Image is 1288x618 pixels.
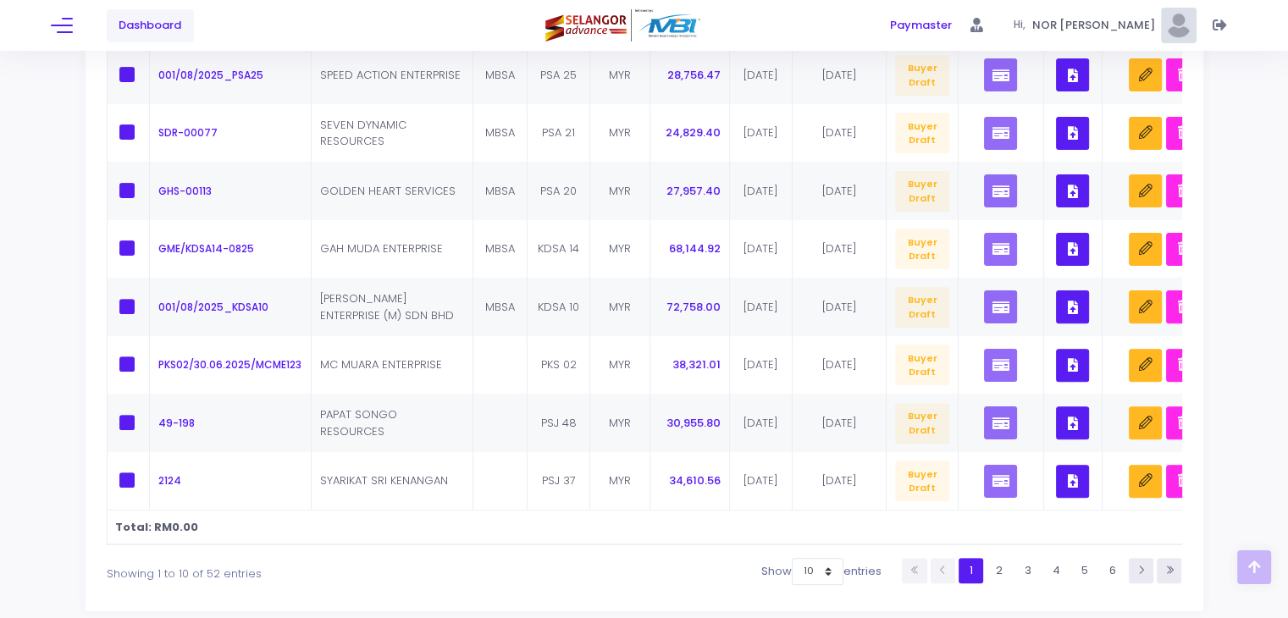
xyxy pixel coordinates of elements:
span: Buyer Draft [895,287,949,328]
span: GAH MUDA ENTERPRISE [320,240,443,257]
button: Edit [1129,465,1162,498]
td: [DATE] [793,162,887,220]
button: Click to View, Upload, Download, and Delete Documents List [1056,233,1089,266]
button: Delete [1166,233,1199,266]
span: 27,957.40 [666,183,721,199]
button: Delete [1166,174,1199,207]
span: 49-198 [158,416,195,430]
span: Buyer Draft [895,403,949,444]
span: Buyer Draft [895,229,949,269]
td: MBSA [473,220,528,279]
span: Buyer Draft [895,55,949,96]
td: MYR [590,336,650,395]
td: MYR [590,162,650,220]
span: NOR [PERSON_NAME] [1031,17,1160,34]
td: MBSA [473,104,528,163]
th: Total: RM [108,510,1225,544]
span: MC MUARA ENTERPRISE [320,356,442,372]
span: Dashboard [119,17,181,34]
td: KDSA 14 [528,220,590,279]
td: [DATE] [793,278,887,336]
td: [DATE] [793,220,887,279]
select: Showentries [792,558,843,585]
a: 4 [1043,558,1068,582]
span: Buyer Draft [895,461,949,501]
span: 24,829.40 [666,124,721,141]
td: PSA 20 [528,162,590,220]
span: SDR-00077 [158,125,218,140]
td: MBSA [473,162,528,220]
td: [DATE] [793,452,887,510]
td: [DATE] [730,278,793,336]
span: 68,144.92 [669,240,721,257]
td: PSJ 48 [528,394,590,452]
td: PSA 25 [528,46,590,104]
td: [DATE] [793,104,887,163]
button: Delete [1166,349,1199,382]
button: Edit [1129,58,1162,91]
td: MYR [590,220,650,279]
span: SEVEN DYNAMIC RESOURCES [320,117,406,150]
td: [DATE] [730,394,793,452]
span: SPEED ACTION ENTERPRISE [320,67,461,83]
a: 1 [959,558,983,582]
span: 38,321.01 [672,356,721,372]
span: [PERSON_NAME] ENTERPRISE (M) SDN BHD [320,290,454,323]
label: Show entries [761,558,882,585]
span: GME/KDSA14-0825 [158,241,254,256]
span: 30,955.80 [666,415,721,431]
td: MYR [590,394,650,452]
td: MBSA [473,46,528,104]
button: Edit [1129,349,1162,382]
span: GOLDEN HEART SERVICES [320,183,456,199]
span: PKS02/30.06.2025/MCME123 [158,357,301,372]
td: [DATE] [730,162,793,220]
button: Click to View, Upload, Download, and Delete Documents List [1056,406,1089,439]
td: [DATE] [730,104,793,163]
td: [DATE] [730,452,793,510]
button: Delete [1166,117,1199,150]
button: Click to View, Upload, Download, and Delete Documents List [1056,58,1089,91]
a: 6 [1100,558,1125,582]
button: Click to View, Upload, Download, and Delete Documents List [1056,174,1089,207]
span: 0.00 [172,519,198,535]
button: Edit [1129,290,1162,323]
span: Paymaster [890,17,952,34]
button: Delete [1166,406,1199,439]
td: PSJ 37 [528,452,590,510]
span: Buyer Draft [895,113,949,153]
span: SYARIKAT SRI KENANGAN [320,472,448,488]
td: KDSA 10 [528,278,590,336]
button: Delete [1166,58,1199,91]
span: Buyer Draft [895,171,949,212]
button: Delete [1166,290,1199,323]
td: [DATE] [793,336,887,395]
span: Hi, [1014,18,1031,33]
td: MYR [590,46,650,104]
td: MYR [590,104,650,163]
button: Edit [1129,174,1162,207]
button: Click to View, Upload, Download, and Delete Documents List [1056,349,1089,382]
button: Click to View, Upload, Download, and Delete Documents List [1056,290,1089,323]
div: Showing 1 to 10 of 52 entries [107,556,545,582]
a: Dashboard [107,9,194,42]
td: [DATE] [793,394,887,452]
a: 2 [987,558,1012,582]
td: MBSA [473,278,528,336]
td: [DATE] [793,46,887,104]
span: GHS-00113 [158,184,212,198]
button: Edit [1129,117,1162,150]
span: 34,610.56 [669,472,721,488]
button: Click to View, Upload, Download, and Delete Documents List [1056,117,1089,150]
button: Edit [1129,233,1162,266]
td: MYR [590,278,650,336]
button: Delete [1166,465,1199,498]
span: Buyer Draft [895,345,949,385]
span: 001/08/2025_KDSA10 [158,300,268,314]
td: [DATE] [730,46,793,104]
span: PAPAT SONGO RESOURCES [320,406,397,439]
td: PKS 02 [528,336,590,395]
td: [DATE] [730,220,793,279]
a: 5 [1072,558,1097,582]
img: Pic [1161,8,1197,43]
